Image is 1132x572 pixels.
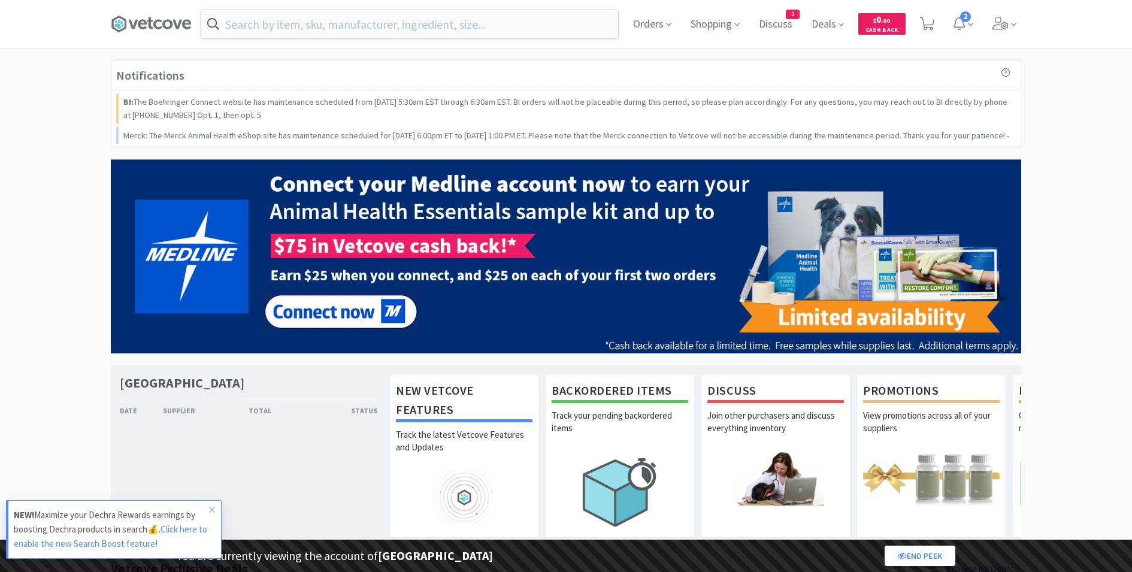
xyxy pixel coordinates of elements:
[960,11,971,22] span: 2
[120,405,163,416] div: Date
[313,405,377,416] div: Status
[863,409,1000,451] p: View promotions across all of your suppliers
[14,509,34,520] strong: NEW!
[378,548,493,563] strong: [GEOGRAPHIC_DATA]
[754,19,797,30] a: Discuss2
[701,374,850,537] a: DiscussJoin other purchasers and discuss everything inventory
[858,8,906,40] a: $0.00Cash Back
[873,17,876,25] span: $
[249,405,313,416] div: Total
[707,451,844,506] img: hero_discuss.png
[201,10,618,38] input: Search by item, sku, manufacturer, ingredient, size...
[552,451,688,533] img: hero_backorders.png
[177,546,493,565] p: You are currently viewing the account of
[707,409,844,451] p: Join other purchasers and discuss everything inventory
[863,381,1000,403] h1: Promotions
[389,374,539,537] a: New Vetcove FeaturesTrack the latest Vetcove Features and Updates
[873,14,890,25] span: 0
[116,66,184,85] h3: Notifications
[396,428,532,470] p: Track the latest Vetcove Features and Updates
[881,17,890,25] span: . 00
[545,374,695,537] a: Backordered ItemsTrack your pending backordered items
[786,10,799,19] span: 2
[856,374,1006,537] a: PromotionsView promotions across all of your suppliers
[123,129,1009,142] p: Merck: The Merck Animal Health eShop site has maintenance scheduled for [DATE] 6:00pm ET to [DATE...
[123,95,1011,122] p: The Boehringer Connect website has maintenance scheduled from [DATE] 5:30am EST through 6:30am ES...
[865,27,898,35] span: Cash Back
[552,409,688,451] p: Track your pending backordered items
[863,451,1000,506] img: hero_promotions.png
[707,381,844,403] h1: Discuss
[552,381,688,403] h1: Backordered Items
[14,508,209,551] p: Maximize your Dechra Rewards earnings by boosting Dechra products in search💰.
[163,405,249,416] div: Supplier
[111,159,1021,353] img: ce6afa43f08247b5a07d73eaa7800fbd_796.png
[123,96,134,107] strong: BI:
[885,546,955,566] a: End Peek
[396,470,532,525] img: hero_feature_roadmap.png
[396,381,532,422] h1: New Vetcove Features
[120,374,244,392] h1: [GEOGRAPHIC_DATA]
